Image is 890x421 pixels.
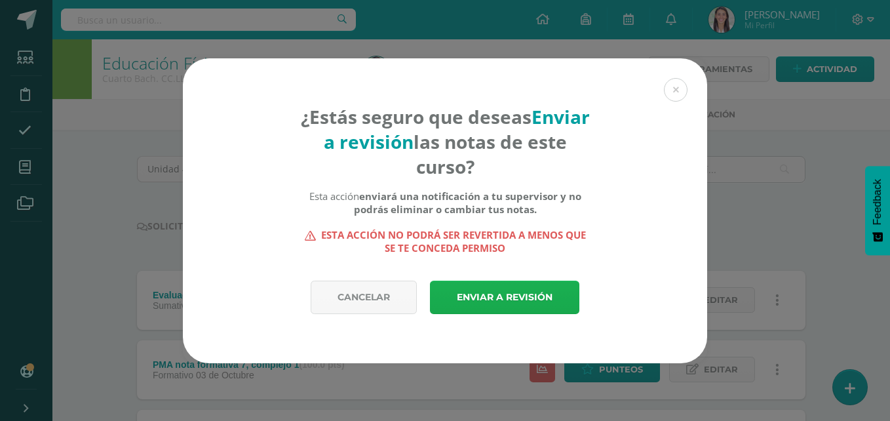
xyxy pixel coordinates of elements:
[300,190,590,216] div: Esta acción
[354,190,581,216] b: enviará una notificación a tu supervisor y no podrás eliminar o cambiar tus notas.
[872,179,883,225] span: Feedback
[311,281,417,314] a: Cancelar
[324,104,590,154] strong: Enviar a revisión
[300,228,590,254] strong: Esta acción no podrá ser revertida a menos que se te conceda permiso
[865,166,890,255] button: Feedback - Mostrar encuesta
[430,281,579,314] a: Enviar a revisión
[300,104,590,179] h4: ¿Estás seguro que deseas las notas de este curso?
[664,78,687,102] button: Close (Esc)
